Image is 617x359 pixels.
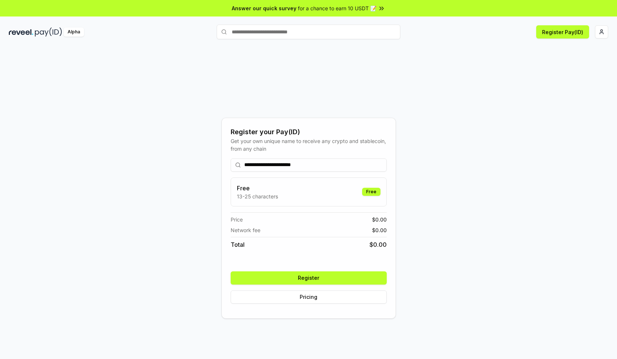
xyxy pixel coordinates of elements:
button: Register [231,271,387,285]
h3: Free [237,184,278,193]
span: $ 0.00 [372,216,387,223]
span: for a chance to earn 10 USDT 📝 [298,4,376,12]
div: Register your Pay(ID) [231,127,387,137]
span: $ 0.00 [372,226,387,234]
div: Free [362,188,380,196]
span: Network fee [231,226,260,234]
span: Answer our quick survey [232,4,296,12]
span: Total [231,240,245,249]
button: Pricing [231,290,387,304]
img: pay_id [35,28,62,37]
span: Price [231,216,243,223]
span: $ 0.00 [369,240,387,249]
button: Register Pay(ID) [536,25,589,39]
div: Get your own unique name to receive any crypto and stablecoin, from any chain [231,137,387,153]
p: 13-25 characters [237,193,278,200]
img: reveel_dark [9,28,33,37]
div: Alpha [64,28,84,37]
